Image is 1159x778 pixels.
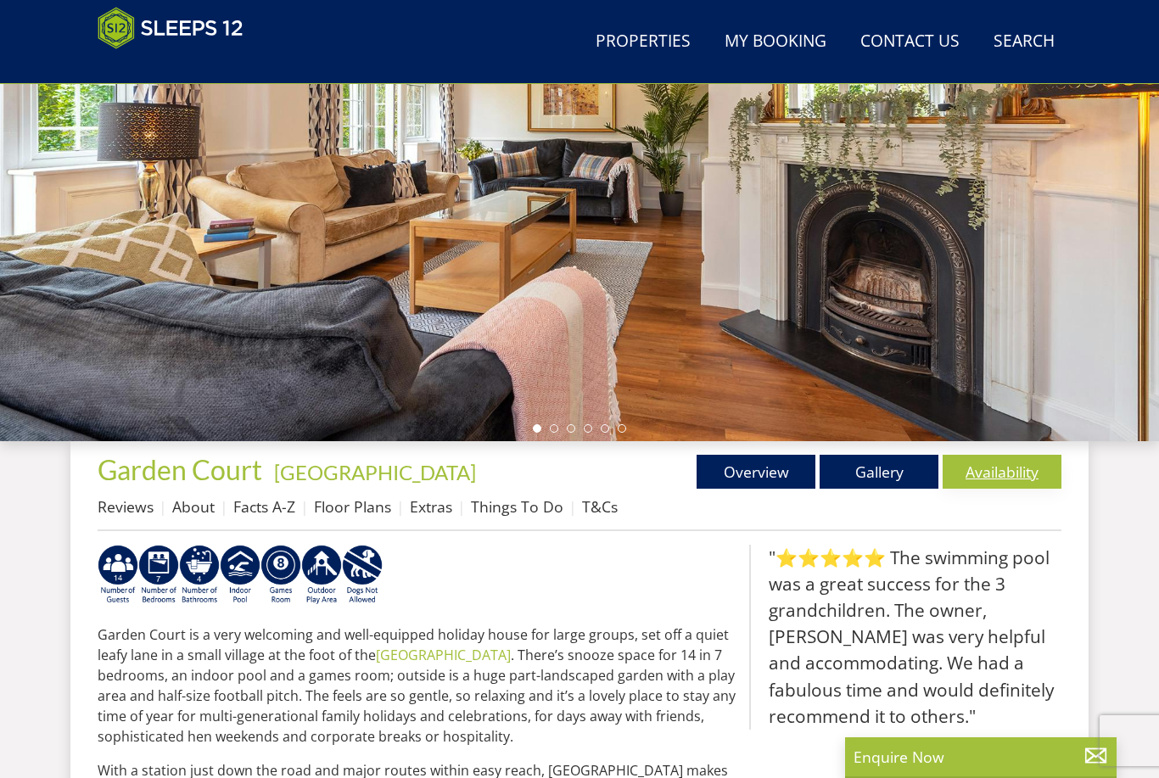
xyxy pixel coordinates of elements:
a: Search [987,23,1061,61]
img: AD_4nXfpvCopSjPgFbrTpZ4Gb7z5vnaH8jAbqJolZQMpS62V5cqRSJM9TeuVSL7bGYE6JfFcU1DuF4uSwvi9kHIO1tFmPipW4... [138,545,179,606]
a: Gallery [820,455,938,489]
img: AD_4nXfkFtrpaXUtUFzPNUuRY6lw1_AXVJtVz-U2ei5YX5aGQiUrqNXS9iwbJN5FWUDjNILFFLOXd6gEz37UJtgCcJbKwxVV0... [342,545,383,606]
iframe: Customer reviews powered by Trustpilot [89,59,267,74]
a: Reviews [98,496,154,517]
p: Enquire Now [854,746,1108,768]
a: [GEOGRAPHIC_DATA] [376,646,511,664]
img: AD_4nXfjdDqPkGBf7Vpi6H87bmAUe5GYCbodrAbU4sf37YN55BCjSXGx5ZgBV7Vb9EJZsXiNVuyAiuJUB3WVt-w9eJ0vaBcHg... [301,545,342,606]
a: Properties [589,23,697,61]
a: Floor Plans [314,496,391,517]
img: AD_4nXei2dp4L7_L8OvME76Xy1PUX32_NMHbHVSts-g-ZAVb8bILrMcUKZI2vRNdEqfWP017x6NFeUMZMqnp0JYknAB97-jDN... [220,545,260,606]
p: Garden Court is a very welcoming and well-equipped holiday house for large groups, set off a quie... [98,624,736,747]
img: AD_4nXeeKAYjkuG3a2x-X3hFtWJ2Y0qYZCJFBdSEqgvIh7i01VfeXxaPOSZiIn67hladtl6xx588eK4H21RjCP8uLcDwdSe_I... [179,545,220,606]
a: Availability [943,455,1061,489]
img: AD_4nXfv62dy8gRATOHGNfSP75DVJJaBcdzd0qX98xqyk7UjzX1qaSeW2-XwITyCEUoo8Y9WmqxHWlJK_gMXd74SOrsYAJ_vK... [98,545,138,606]
a: Facts A-Z [233,496,295,517]
a: Garden Court [98,453,267,486]
blockquote: "⭐⭐⭐⭐⭐ The swimming pool was a great success for the 3 grandchildren. The owner, [PERSON_NAME] wa... [749,545,1061,730]
span: Garden Court [98,453,262,486]
a: My Booking [718,23,833,61]
a: Things To Do [471,496,563,517]
img: AD_4nXdrZMsjcYNLGsKuA84hRzvIbesVCpXJ0qqnwZoX5ch9Zjv73tWe4fnFRs2gJ9dSiUubhZXckSJX_mqrZBmYExREIfryF... [260,545,301,606]
span: - [267,460,476,484]
a: Contact Us [854,23,966,61]
a: [GEOGRAPHIC_DATA] [274,460,476,484]
a: T&Cs [582,496,618,517]
a: About [172,496,215,517]
a: Overview [697,455,815,489]
img: Sleeps 12 [98,7,244,49]
a: Extras [410,496,452,517]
